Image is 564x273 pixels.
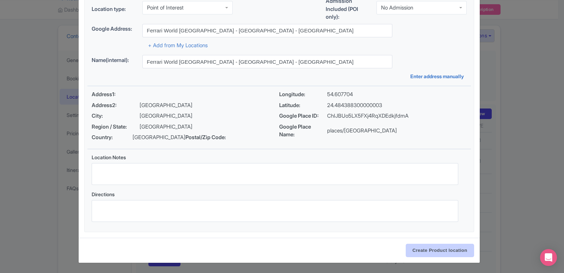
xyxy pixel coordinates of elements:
input: Create Product location [406,244,474,257]
span: Google Place ID: [279,112,327,120]
p: [GEOGRAPHIC_DATA] [140,112,192,120]
input: Search address [142,24,392,37]
p: 54.607704 [327,91,353,99]
label: Name(internal): [92,56,137,64]
p: [GEOGRAPHIC_DATA] [140,101,192,110]
span: Address1: [92,91,140,99]
div: No Admission [381,5,413,11]
span: Location Notes [92,154,126,160]
span: Directions [92,191,115,197]
p: places/[GEOGRAPHIC_DATA] [327,127,397,135]
p: [GEOGRAPHIC_DATA] [133,134,185,142]
span: Longitude: [279,91,327,99]
a: + Add from My Locations [148,42,208,49]
p: ChIJBUo5LX5FXj4RqXDEdkjfdmA [327,112,409,120]
span: Postal/Zip Code: [185,134,233,142]
div: Point of Interest [147,5,184,11]
span: Address2: [92,101,140,110]
label: Google Address: [92,25,137,33]
div: Open Intercom Messenger [540,249,557,266]
span: City: [92,112,140,120]
span: Google Place Name: [279,123,327,139]
p: [GEOGRAPHIC_DATA] [140,123,192,131]
label: Location type: [92,5,137,13]
span: Country: [92,134,133,142]
span: Region / State: [92,123,140,131]
p: 24.484388300000003 [327,101,382,110]
span: Latitude: [279,101,327,110]
a: Enter address manually [410,73,467,80]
